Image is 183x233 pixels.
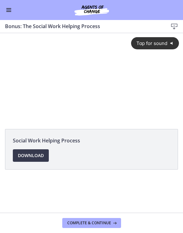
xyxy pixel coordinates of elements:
img: Agents of Change [60,4,123,16]
button: Tap for sound [131,4,179,16]
button: Enable menu [5,6,13,14]
span: Complete & continue [67,221,111,226]
h3: Bonus: The Social Work Helping Process [5,22,158,30]
span: Social Work Helping Process [13,137,170,144]
button: Complete & continue [62,218,121,228]
span: Tap for sound [132,7,167,13]
a: Download [13,149,49,162]
span: Download [18,152,44,159]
